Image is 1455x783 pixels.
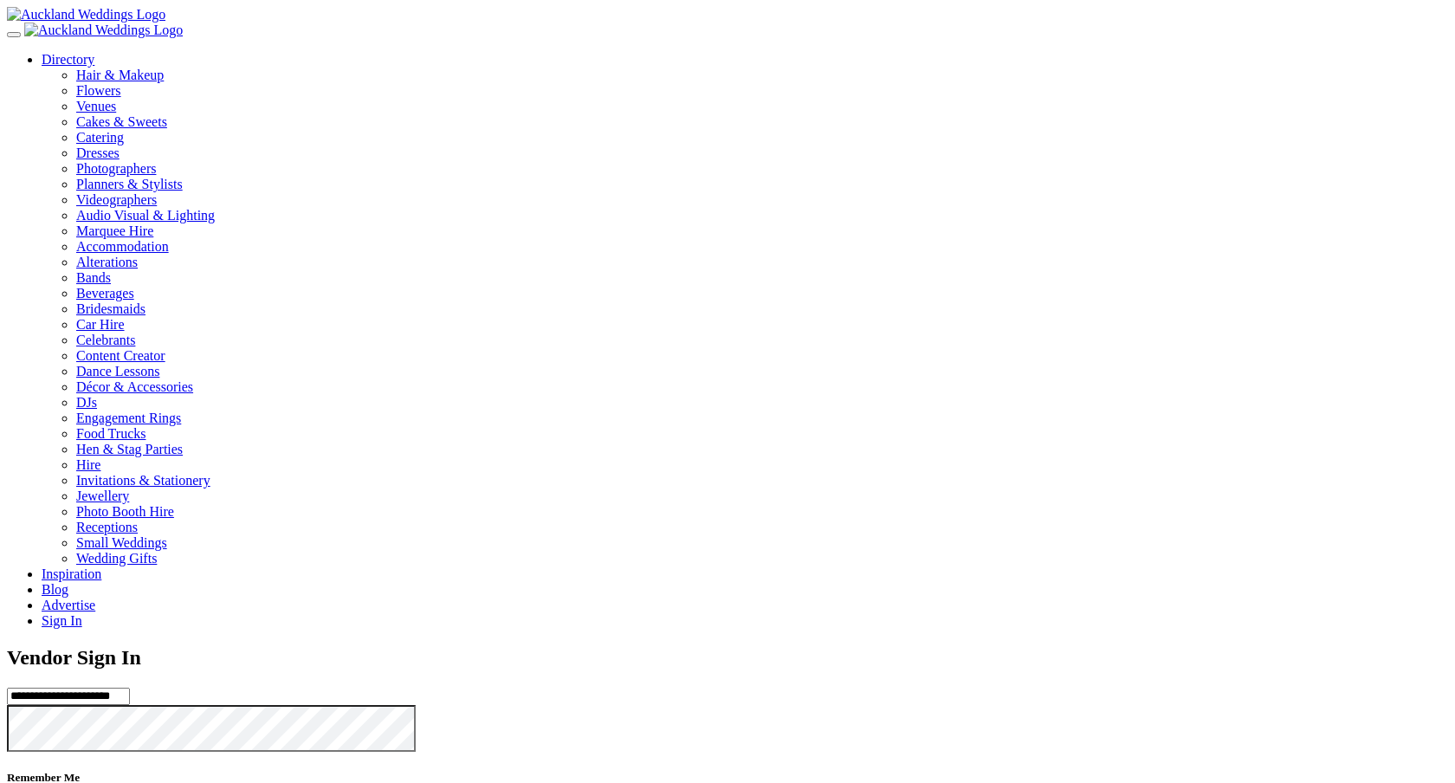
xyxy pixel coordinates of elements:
a: Car Hire [76,317,125,332]
a: Blog [42,582,68,597]
a: Content Creator [76,348,165,363]
a: Bands [76,270,111,285]
a: Photographers [76,161,1448,177]
h1: Vendor Sign In [7,646,1448,670]
a: Catering [76,130,1448,146]
a: Beverages [76,286,134,301]
a: Bridesmaids [76,301,145,316]
a: Marquee Hire [76,223,1448,239]
a: Décor & Accessories [76,379,193,394]
a: Advertise [42,598,95,612]
a: DJs [76,395,97,410]
img: Auckland Weddings Logo [24,23,183,38]
a: Celebrants [76,333,135,347]
a: Sign In [42,613,82,628]
img: Auckland Weddings Logo [7,7,165,23]
a: Dance Lessons [76,364,159,379]
a: Planners & Stylists [76,177,1448,192]
a: Cakes & Sweets [76,114,1448,130]
a: Hire [76,457,100,472]
a: Invitations & Stationery [76,473,210,488]
a: Food Trucks [76,426,145,441]
a: Receptions [76,520,138,534]
a: Dresses [76,146,1448,161]
a: Hen & Stag Parties [76,442,183,456]
button: Menu [7,32,21,37]
a: Small Weddings [76,535,167,550]
a: Flowers [76,83,1448,99]
a: Engagement Rings [76,411,181,425]
a: Videographers [76,192,1448,208]
a: Audio Visual & Lighting [76,208,1448,223]
a: Jewellery [76,489,129,503]
a: Alterations [76,255,138,269]
a: Venues [76,99,1448,114]
a: Wedding Gifts [76,551,157,566]
a: Inspiration [42,566,101,581]
a: Directory [42,52,94,67]
a: Accommodation [76,239,169,254]
a: Photo Booth Hire [76,504,174,519]
a: Hair & Makeup [76,68,1448,83]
